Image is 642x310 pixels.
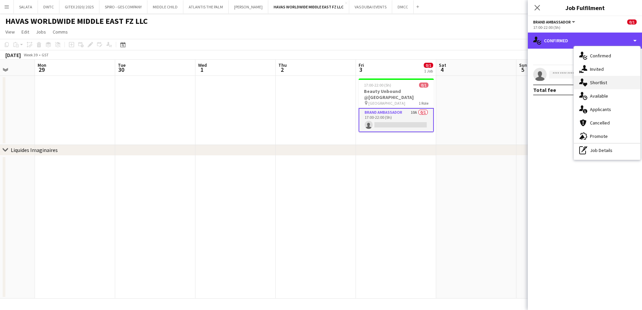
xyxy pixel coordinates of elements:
[590,80,607,86] span: Shortlist
[11,147,58,153] div: Liquides Imaginaires
[22,52,39,57] span: Week 39
[268,0,349,13] button: HAVAS WORLDWIDE MIDDLE EAST FZ LLC
[118,62,126,68] span: Tue
[590,53,611,59] span: Confirmed
[533,87,556,93] div: Total fee
[419,101,428,106] span: 1 Role
[590,66,604,72] span: Invited
[590,133,608,139] span: Promote
[533,19,576,24] button: Brand Ambassador
[349,0,392,13] button: VAS DUBAI EVENTS
[5,29,15,35] span: View
[359,88,434,100] h3: Beauty Unbound @[GEOGRAPHIC_DATA]
[419,83,428,88] span: 0/1
[3,28,17,36] a: View
[590,120,610,126] span: Cancelled
[117,66,126,73] span: 30
[528,33,642,49] div: Confirmed
[627,19,637,24] span: 0/1
[439,62,446,68] span: Sat
[53,29,68,35] span: Comms
[590,106,611,112] span: Applicants
[590,93,608,99] span: Available
[519,62,527,68] span: Sun
[99,0,147,13] button: SPIRO - GES COMPANY
[424,68,433,73] div: 1 Job
[278,62,287,68] span: Thu
[533,25,637,30] div: 17:00-22:00 (5h)
[197,66,207,73] span: 1
[528,3,642,12] h3: Job Fulfilment
[364,83,391,88] span: 17:00-22:00 (5h)
[37,66,46,73] span: 29
[359,79,434,132] app-job-card: 17:00-22:00 (5h)0/1Beauty Unbound @[GEOGRAPHIC_DATA] [GEOGRAPHIC_DATA]1 RoleBrand Ambassador10A0/...
[5,16,148,26] h1: HAVAS WORLDWIDE MIDDLE EAST FZ LLC
[368,101,405,106] span: [GEOGRAPHIC_DATA]
[59,0,99,13] button: GITEX 2020/ 2025
[198,62,207,68] span: Wed
[518,66,527,73] span: 5
[438,66,446,73] span: 4
[38,62,46,68] span: Mon
[392,0,414,13] button: DMCC
[424,63,433,68] span: 0/1
[5,52,21,58] div: [DATE]
[36,29,46,35] span: Jobs
[277,66,287,73] span: 2
[229,0,268,13] button: [PERSON_NAME]
[38,0,59,13] button: DWTC
[147,0,183,13] button: MIDDLE CHILD
[183,0,229,13] button: ATLANTIS THE PALM
[21,29,29,35] span: Edit
[358,66,364,73] span: 3
[533,19,571,24] span: Brand Ambassador
[359,108,434,132] app-card-role: Brand Ambassador10A0/117:00-22:00 (5h)
[50,28,71,36] a: Comms
[33,28,49,36] a: Jobs
[574,144,640,157] div: Job Details
[359,62,364,68] span: Fri
[42,52,49,57] div: GST
[19,28,32,36] a: Edit
[14,0,38,13] button: SALATA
